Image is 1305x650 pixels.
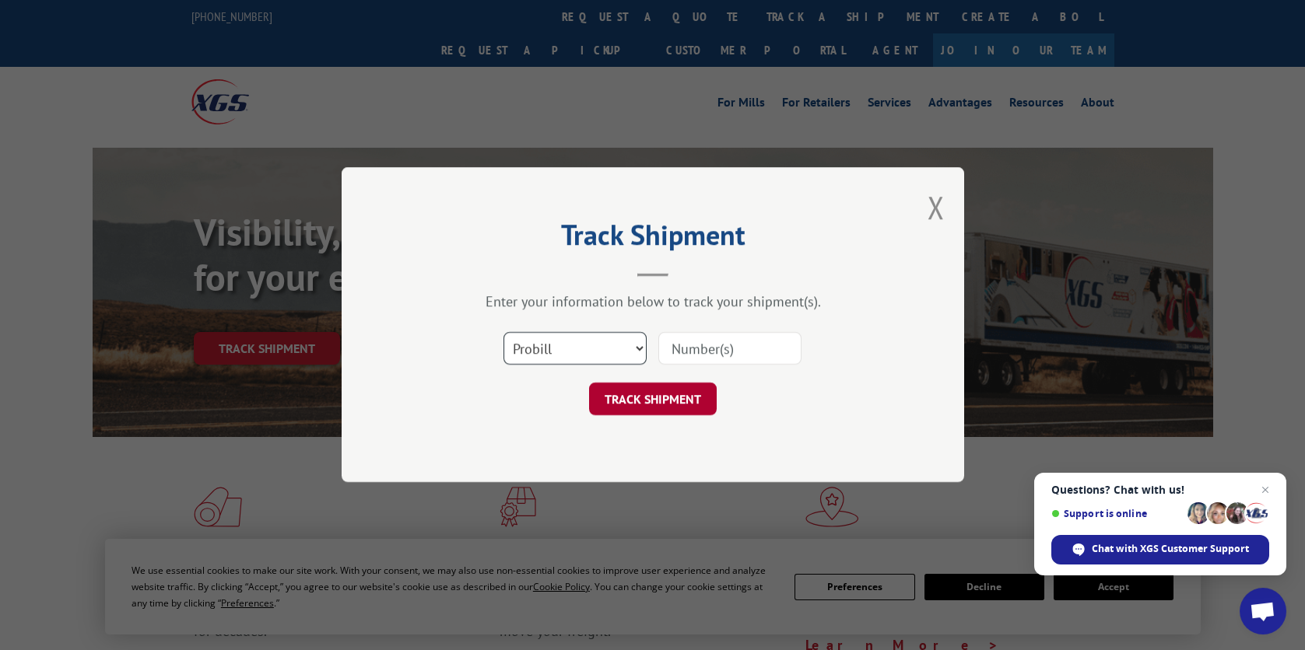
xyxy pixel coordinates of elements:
[419,293,886,311] div: Enter your information below to track your shipment(s).
[1051,508,1182,519] span: Support is online
[1051,484,1269,496] span: Questions? Chat with us!
[1051,535,1269,564] span: Chat with XGS Customer Support
[658,333,802,365] input: Number(s)
[1240,588,1286,634] a: Open chat
[1092,542,1249,556] span: Chat with XGS Customer Support
[589,383,717,416] button: TRACK SHIPMENT
[928,187,945,228] button: Close modal
[419,224,886,253] h2: Track Shipment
